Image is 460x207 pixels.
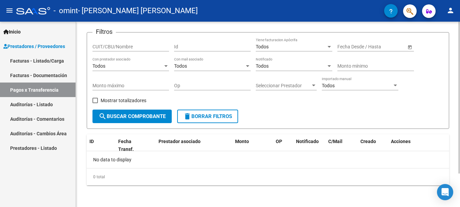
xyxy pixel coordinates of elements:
[328,139,342,144] span: C/Mail
[391,139,411,144] span: Acciones
[388,134,449,157] datatable-header-cell: Acciones
[92,63,105,69] span: Todos
[92,110,172,123] button: Buscar Comprobante
[326,134,358,157] datatable-header-cell: C/Mail
[87,151,449,168] div: No data to display
[89,139,94,144] span: ID
[358,134,388,157] datatable-header-cell: Creado
[406,43,413,50] button: Open calendar
[87,168,449,185] div: 0 total
[78,3,198,18] span: - [PERSON_NAME] [PERSON_NAME]
[174,63,187,69] span: Todos
[54,3,78,18] span: - omint
[183,113,232,119] span: Borrar Filtros
[322,83,335,88] span: Todos
[256,44,269,49] span: Todos
[87,134,116,157] datatable-header-cell: ID
[5,6,14,15] mat-icon: menu
[360,139,376,144] span: Creado
[183,112,191,120] mat-icon: delete
[256,83,311,89] span: Seleccionar Prestador
[256,63,269,69] span: Todos
[92,27,116,37] h3: Filtros
[235,139,249,144] span: Monto
[118,139,134,152] span: Fecha Transf.
[99,112,107,120] mat-icon: search
[368,44,401,50] input: Fecha fin
[116,134,146,157] datatable-header-cell: Fecha Transf.
[293,134,326,157] datatable-header-cell: Notificado
[337,44,362,50] input: Fecha inicio
[156,134,232,157] datatable-header-cell: Prestador asociado
[273,134,293,157] datatable-header-cell: OP
[99,113,166,119] span: Buscar Comprobante
[296,139,319,144] span: Notificado
[159,139,201,144] span: Prestador asociado
[437,184,453,200] div: Open Intercom Messenger
[276,139,282,144] span: OP
[232,134,273,157] datatable-header-cell: Monto
[446,6,455,15] mat-icon: person
[177,110,238,123] button: Borrar Filtros
[3,43,65,50] span: Prestadores / Proveedores
[3,28,21,36] span: Inicio
[101,96,146,105] span: Mostrar totalizadores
